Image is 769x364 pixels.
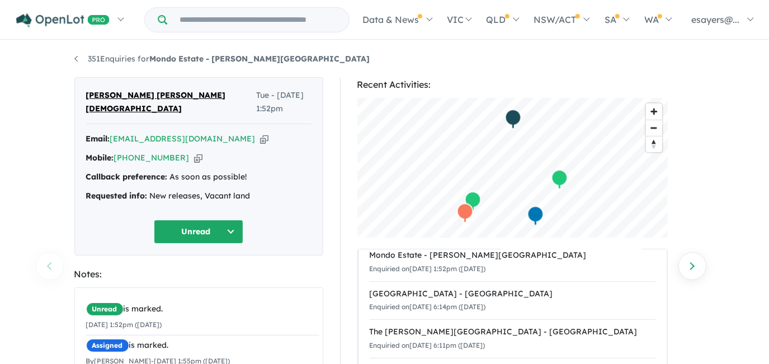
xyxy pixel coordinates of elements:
nav: breadcrumb [74,53,695,66]
div: Map marker [527,206,544,226]
span: Unread [86,302,124,316]
button: Copy [260,133,268,145]
div: New releases, Vacant land [86,190,312,203]
div: Notes: [74,267,323,282]
strong: Email: [86,134,110,144]
button: Unread [154,220,243,244]
strong: Callback preference: [86,172,168,182]
div: is marked. [86,302,319,316]
canvas: Map [357,98,668,238]
input: Try estate name, suburb, builder or developer [169,8,347,32]
button: Zoom out [646,120,662,136]
img: Openlot PRO Logo White [16,13,110,27]
button: Reset bearing to north [646,136,662,152]
a: 351Enquiries forMondo Estate - [PERSON_NAME][GEOGRAPHIC_DATA] [74,54,370,64]
small: [DATE] 1:52pm ([DATE]) [86,320,162,329]
div: The [PERSON_NAME][GEOGRAPHIC_DATA] - [GEOGRAPHIC_DATA] [370,325,655,339]
a: The [PERSON_NAME][GEOGRAPHIC_DATA] - [GEOGRAPHIC_DATA]Enquiried on[DATE] 6:11pm ([DATE]) [370,319,655,358]
span: Tue - [DATE] 1:52pm [256,89,312,116]
div: [GEOGRAPHIC_DATA] - [GEOGRAPHIC_DATA] [370,287,655,301]
div: Recent Activities: [357,77,668,92]
div: is marked. [86,339,319,352]
small: Enquiried on [DATE] 1:52pm ([DATE]) [370,264,486,273]
a: Mondo Estate - [PERSON_NAME][GEOGRAPHIC_DATA]Enquiried on[DATE] 1:52pm ([DATE]) [370,243,655,282]
small: Enquiried on [DATE] 6:14pm ([DATE]) [370,302,486,311]
div: Map marker [551,169,568,190]
strong: Mobile: [86,153,114,163]
strong: Mondo Estate - [PERSON_NAME][GEOGRAPHIC_DATA] [150,54,370,64]
strong: Requested info: [86,191,148,201]
span: esayers@... [691,14,739,25]
button: Zoom in [646,103,662,120]
a: [GEOGRAPHIC_DATA] - [GEOGRAPHIC_DATA]Enquiried on[DATE] 6:14pm ([DATE]) [370,281,655,320]
div: Map marker [464,191,481,212]
a: [PHONE_NUMBER] [114,153,190,163]
button: Copy [194,152,202,164]
div: As soon as possible! [86,171,312,184]
span: Assigned [86,339,129,352]
div: Map marker [456,203,473,224]
div: Mondo Estate - [PERSON_NAME][GEOGRAPHIC_DATA] [370,249,655,262]
a: [EMAIL_ADDRESS][DOMAIN_NAME] [110,134,256,144]
small: Enquiried on [DATE] 6:11pm ([DATE]) [370,341,485,349]
div: Map marker [504,109,521,130]
span: [PERSON_NAME] [PERSON_NAME][DEMOGRAPHIC_DATA] [86,89,256,116]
